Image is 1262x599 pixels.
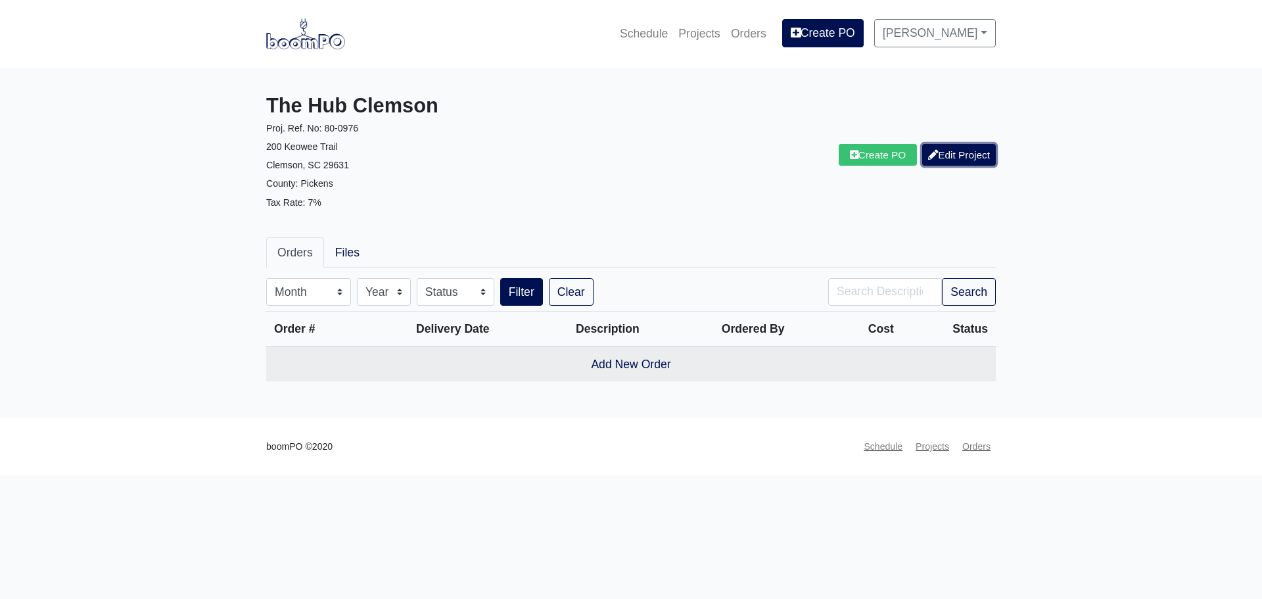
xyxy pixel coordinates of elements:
small: Tax Rate: 7% [266,197,321,208]
a: Clear [549,278,594,306]
a: Create PO [839,144,918,166]
th: Status [902,312,996,347]
small: 200 Keowee Trail [266,141,338,152]
small: County: Pickens [266,178,333,189]
a: Projects [673,19,726,48]
small: Proj. Ref. No: 80-0976 [266,123,358,133]
a: [PERSON_NAME] [874,19,996,47]
th: Description [534,312,680,347]
button: Filter [500,278,543,306]
small: Clemson, SC 29631 [266,160,349,170]
a: Add New Order [591,358,670,371]
img: boomPO [266,18,345,49]
a: Orders [266,237,324,268]
a: Create PO [782,19,864,47]
input: Search [828,278,942,306]
a: Projects [910,434,954,460]
a: Orders [957,434,996,460]
small: boomPO ©2020 [266,439,333,454]
th: Cost [826,312,902,347]
a: Schedule [858,434,908,460]
th: Ordered By [681,312,826,347]
h3: The Hub Clemson [266,94,621,118]
a: Edit Project [922,144,996,166]
a: Schedule [615,19,673,48]
th: Delivery Date [371,312,534,347]
a: Orders [726,19,772,48]
th: Order # [266,312,371,347]
button: Search [942,278,996,306]
a: Files [324,237,371,268]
